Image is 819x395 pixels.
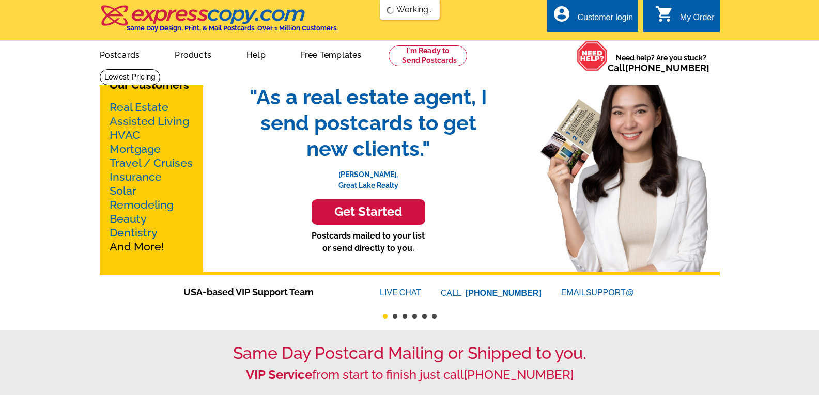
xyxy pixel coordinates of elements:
a: Products [158,42,228,66]
strong: VIP Service [246,367,312,382]
span: Call [608,62,709,73]
a: [PHONE_NUMBER] [466,289,542,297]
a: Real Estate [110,101,168,114]
i: account_circle [552,5,571,23]
div: Customer login [577,13,633,27]
p: And More! [110,100,193,254]
a: HVAC [110,129,140,141]
a: Solar [110,184,136,197]
a: Travel / Cruises [110,156,193,169]
button: 4 of 6 [412,314,417,319]
a: Beauty [110,212,147,225]
span: USA-based VIP Support Team [183,285,349,299]
a: account_circle Customer login [552,11,633,24]
p: Postcards mailed to your list or send directly to you. [239,230,498,255]
a: Insurance [110,170,162,183]
img: loading... [386,6,394,14]
a: Get Started [239,199,498,225]
div: My Order [680,13,715,27]
h2: from start to finish just call [100,368,720,383]
img: help [577,41,608,71]
a: Remodeling [110,198,174,211]
button: 1 of 6 [383,314,388,319]
font: LIVE [380,287,399,299]
a: [PHONE_NUMBER] [464,367,574,382]
i: shopping_cart [655,5,674,23]
a: Dentistry [110,226,158,239]
a: Same Day Design, Print, & Mail Postcards. Over 1 Million Customers. [100,12,338,32]
font: CALL [441,287,463,299]
a: LIVECHAT [380,288,421,297]
a: [PHONE_NUMBER] [625,62,709,73]
p: [PERSON_NAME], Great Lake Realty [239,162,498,191]
a: Mortgage [110,143,161,155]
button: 2 of 6 [393,314,397,319]
a: shopping_cart My Order [655,11,715,24]
a: Postcards [83,42,157,66]
a: Help [230,42,282,66]
h1: Same Day Postcard Mailing or Shipped to you. [100,343,720,363]
a: Assisted Living [110,115,189,128]
h3: Get Started [324,204,412,219]
span: "As a real estate agent, I send postcards to get new clients." [239,84,498,162]
button: 3 of 6 [403,314,407,319]
button: 6 of 6 [432,314,437,319]
button: 5 of 6 [422,314,427,319]
a: EMAILSUPPORT@ [561,288,636,297]
span: Need help? Are you stuck? [608,53,715,73]
font: SUPPORT@ [586,287,636,299]
h4: Same Day Design, Print, & Mail Postcards. Over 1 Million Customers. [127,24,338,32]
a: Free Templates [284,42,378,66]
